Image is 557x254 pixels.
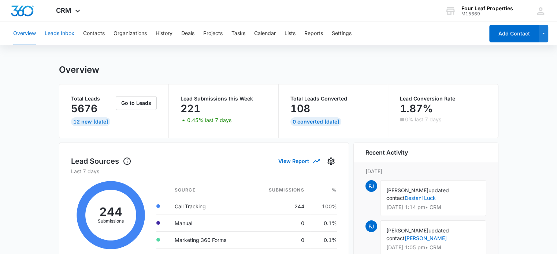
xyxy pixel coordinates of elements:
[71,103,97,114] p: 5676
[116,96,157,110] button: Go to Leads
[254,22,276,45] button: Calendar
[169,182,250,198] th: Source
[169,231,250,248] td: Marketing 360 Forms
[310,231,337,248] td: 0.1%
[310,198,337,215] td: 100%
[59,64,99,75] h1: Overview
[231,22,245,45] button: Tasks
[304,22,323,45] button: Reports
[13,22,36,45] button: Overview
[332,22,352,45] button: Settings
[325,155,337,167] button: Settings
[290,103,310,114] p: 108
[461,11,513,16] div: account id
[405,235,447,241] a: [PERSON_NAME]
[405,117,441,122] p: 0% last 7 days
[156,22,172,45] button: History
[250,198,310,215] td: 244
[250,182,310,198] th: Submissions
[400,96,486,101] p: Lead Conversion Rate
[45,22,74,45] button: Leads Inbox
[169,198,250,215] td: Call Tracking
[405,195,436,201] a: Destani Luck
[181,22,194,45] button: Deals
[187,118,231,123] p: 0.45% last 7 days
[310,215,337,231] td: 0.1%
[83,22,105,45] button: Contacts
[386,245,480,250] p: [DATE] 1:05 pm • CRM
[71,156,131,167] h1: Lead Sources
[278,155,319,167] button: View Report
[181,96,267,101] p: Lead Submissions this Week
[489,25,539,42] button: Add Contact
[386,227,428,234] span: [PERSON_NAME]
[310,182,337,198] th: %
[56,7,71,14] span: CRM
[169,215,250,231] td: Manual
[285,22,296,45] button: Lists
[71,117,110,126] div: 12 New [DATE]
[461,5,513,11] div: account name
[114,22,147,45] button: Organizations
[400,103,433,114] p: 1.87%
[365,220,377,232] span: FJ
[250,215,310,231] td: 0
[71,96,115,101] p: Total Leads
[250,231,310,248] td: 0
[386,187,428,193] span: [PERSON_NAME]
[181,103,200,114] p: 221
[365,167,486,175] p: [DATE]
[386,205,480,210] p: [DATE] 1:14 pm • CRM
[71,167,337,175] p: Last 7 days
[290,117,341,126] div: 0 Converted [DATE]
[290,96,376,101] p: Total Leads Converted
[116,100,157,106] a: Go to Leads
[365,148,408,157] h6: Recent Activity
[203,22,223,45] button: Projects
[365,180,377,192] span: FJ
